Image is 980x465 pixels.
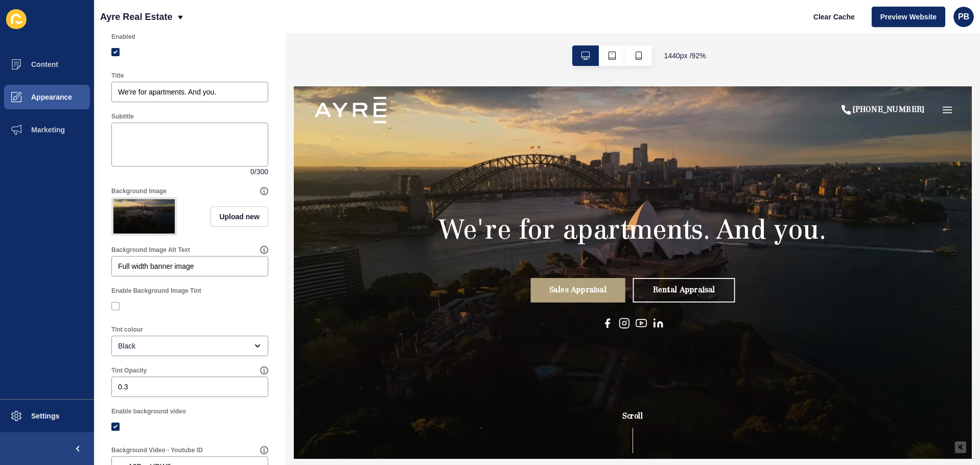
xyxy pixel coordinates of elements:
img: Company logo [20,10,102,41]
span: Preview Website [880,12,937,22]
label: Enable background video [111,407,186,415]
label: Tint Opacity [111,366,147,375]
div: Scroll [4,352,732,398]
span: 1440 px / 92 % [664,51,706,61]
a: Sales Appraisal [257,208,360,235]
a: Rental Appraisal [368,208,479,235]
button: Clear Cache [805,7,864,27]
label: Title [111,72,124,80]
label: Enabled [111,33,135,41]
label: Background Image Alt Text [111,246,190,254]
span: / [254,167,256,177]
p: Ayre Real Estate [100,4,172,30]
div: open menu [111,336,268,356]
img: acf8b31e7ac0765d4ffb9b050c96d278.jpg [113,199,175,234]
span: 300 [256,167,268,177]
button: Upload new [211,206,268,227]
a: [PHONE_NUMBER] [593,19,685,32]
label: Enable Background Image Tint [111,287,201,295]
label: Subtitle [111,112,134,121]
div: [PHONE_NUMBER] [606,19,685,32]
span: Upload new [219,212,260,222]
h1: We're for apartments. And you. [157,141,579,175]
label: Background Video - Youtube ID [111,446,203,454]
span: 0 [250,167,254,177]
span: Clear Cache [813,12,855,22]
label: Background Image [111,187,167,195]
button: Preview Website [872,7,945,27]
span: PB [958,12,969,22]
label: Tint colour [111,325,143,334]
